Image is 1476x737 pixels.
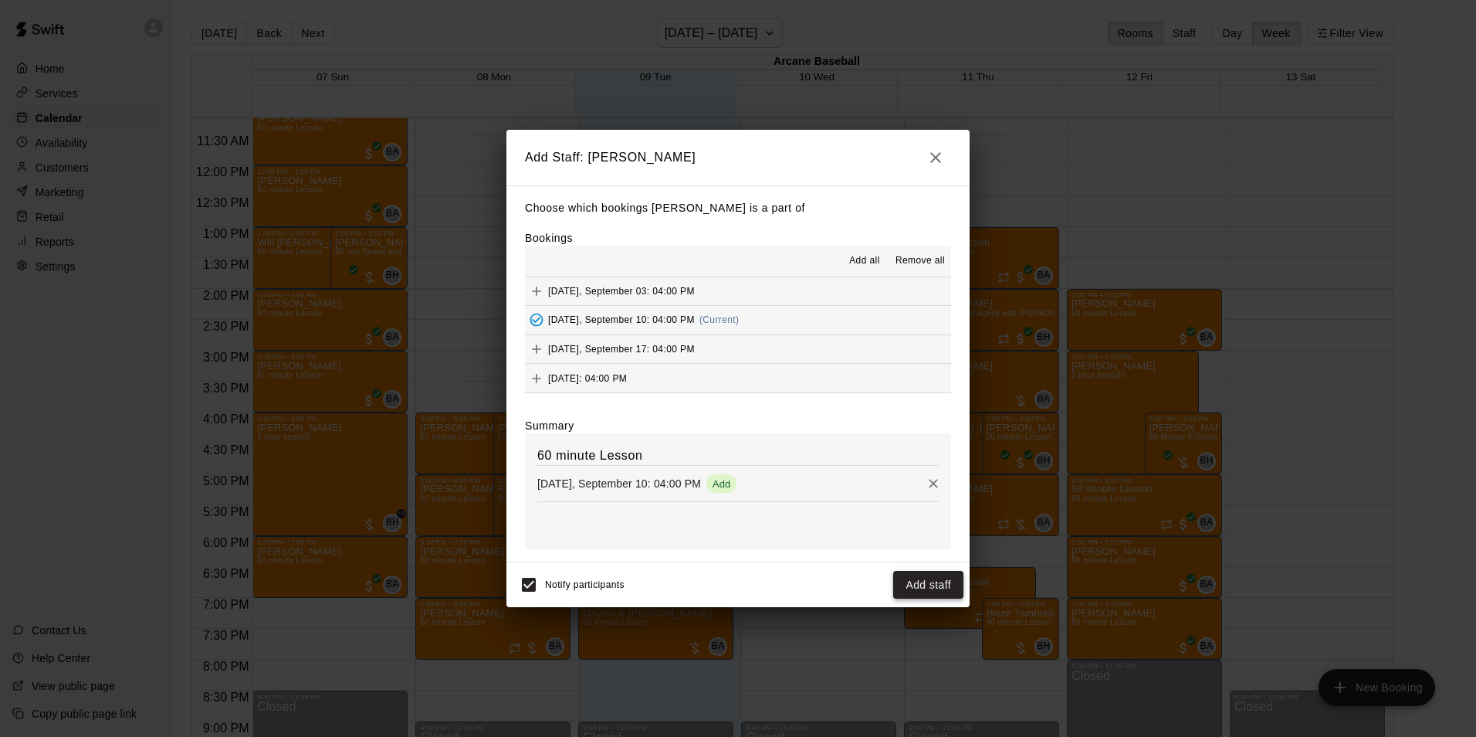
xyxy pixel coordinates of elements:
[889,249,951,273] button: Remove all
[849,253,880,269] span: Add all
[537,476,701,491] p: [DATE], September 10: 04:00 PM
[525,284,548,296] span: Add
[545,579,625,590] span: Notify participants
[506,130,970,185] h2: Add Staff: [PERSON_NAME]
[525,232,573,244] label: Bookings
[525,372,548,383] span: Add
[922,472,945,495] button: Remove
[525,364,951,392] button: Add[DATE]: 04:00 PM
[548,372,627,383] span: [DATE]: 04:00 PM
[525,308,548,331] button: Added - Collect Payment
[525,418,574,433] label: Summary
[525,306,951,335] button: Added - Collect Payment[DATE], September 10: 04:00 PM(Current)
[706,478,736,490] span: Add
[525,199,951,218] p: Choose which bookings [PERSON_NAME] is a part of
[537,446,939,466] h6: 60 minute Lesson
[525,335,951,364] button: Add[DATE], September 17: 04:00 PM
[840,249,889,273] button: Add all
[525,277,951,305] button: Add[DATE], September 03: 04:00 PM
[548,285,695,296] span: [DATE], September 03: 04:00 PM
[525,343,548,355] span: Add
[548,344,695,355] span: [DATE], September 17: 04:00 PM
[893,571,963,599] button: Add staff
[699,314,740,325] span: (Current)
[548,314,695,325] span: [DATE], September 10: 04:00 PM
[895,253,945,269] span: Remove all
